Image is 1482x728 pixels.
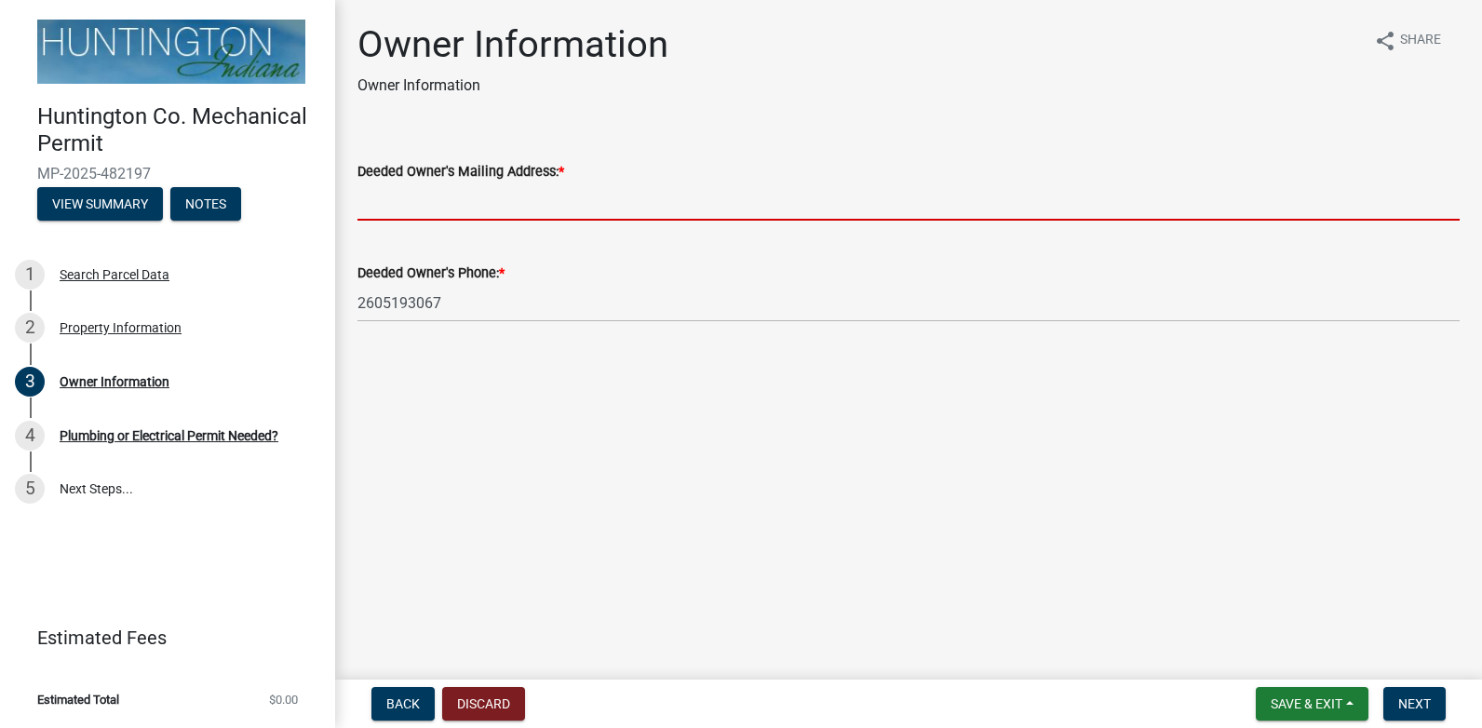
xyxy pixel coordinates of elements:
div: 3 [15,367,45,397]
img: Huntington County, Indiana [37,20,305,84]
p: Owner Information [357,74,668,97]
button: shareShare [1359,22,1456,59]
button: Back [371,687,435,721]
span: Estimated Total [37,694,119,706]
button: Next [1383,687,1446,721]
span: Save & Exit [1271,696,1342,711]
span: $0.00 [269,694,298,706]
div: 2 [15,313,45,343]
div: 5 [15,474,45,504]
div: Plumbing or Electrical Permit Needed? [60,429,278,442]
wm-modal-confirm: Notes [170,197,241,212]
div: Property Information [60,321,182,334]
div: Owner Information [60,375,169,388]
h4: Huntington Co. Mechanical Permit [37,103,320,157]
i: share [1374,30,1396,52]
span: Next [1398,696,1431,711]
span: MP-2025-482197 [37,165,298,182]
div: Search Parcel Data [60,268,169,281]
a: Estimated Fees [15,619,305,656]
wm-modal-confirm: Summary [37,197,163,212]
span: Back [386,696,420,711]
button: Notes [170,187,241,221]
label: Deeded Owner's Phone: [357,267,505,280]
button: Save & Exit [1256,687,1368,721]
div: 1 [15,260,45,290]
label: Deeded Owner's Mailing Address: [357,166,564,179]
button: View Summary [37,187,163,221]
button: Discard [442,687,525,721]
h1: Owner Information [357,22,668,67]
div: 4 [15,421,45,451]
span: Share [1400,30,1441,52]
